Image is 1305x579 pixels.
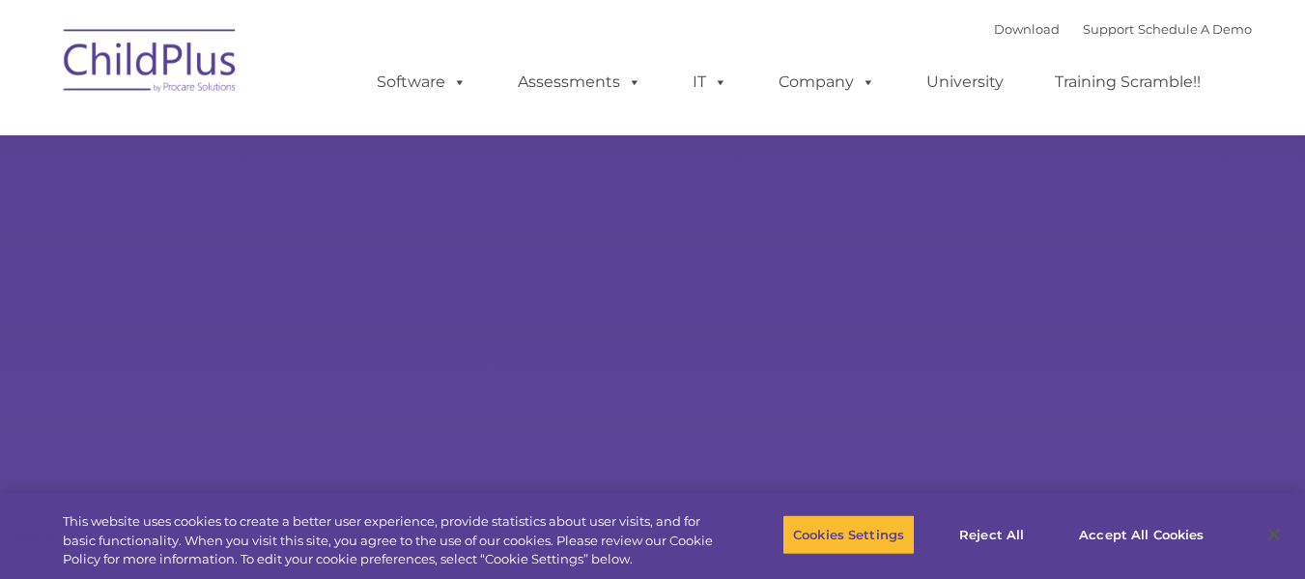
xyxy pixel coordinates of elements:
button: Accept All Cookies [1068,514,1214,555]
a: Support [1083,21,1134,37]
button: Cookies Settings [782,514,915,555]
button: Close [1253,513,1295,556]
a: Download [994,21,1060,37]
button: Reject All [931,514,1052,555]
a: Company [759,63,894,101]
div: This website uses cookies to create a better user experience, provide statistics about user visit... [63,512,718,569]
img: ChildPlus by Procare Solutions [54,15,247,112]
a: Schedule A Demo [1138,21,1252,37]
a: Assessments [498,63,661,101]
font: | [994,21,1252,37]
a: Training Scramble!! [1035,63,1220,101]
a: IT [673,63,747,101]
a: Software [357,63,486,101]
a: University [907,63,1023,101]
